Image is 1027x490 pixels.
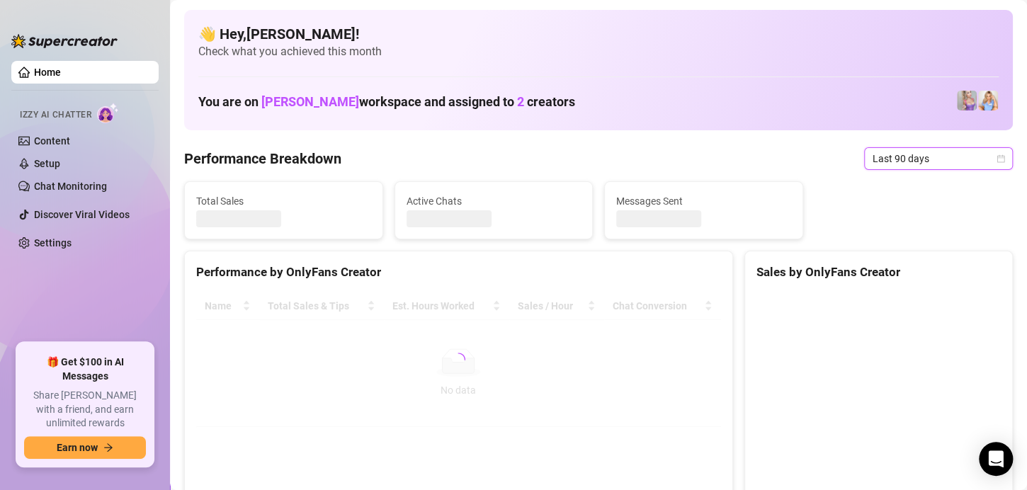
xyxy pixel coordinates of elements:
[198,44,999,59] span: Check what you achieved this month
[196,263,721,282] div: Performance by OnlyFans Creator
[11,34,118,48] img: logo-BBDzfeDw.svg
[24,436,146,459] button: Earn nowarrow-right
[34,209,130,220] a: Discover Viral Videos
[997,154,1005,163] span: calendar
[184,149,341,169] h4: Performance Breakdown
[261,94,359,109] span: [PERSON_NAME]
[873,148,1004,169] span: Last 90 days
[34,181,107,192] a: Chat Monitoring
[103,443,113,452] span: arrow-right
[34,158,60,169] a: Setup
[616,193,791,209] span: Messages Sent
[756,263,1001,282] div: Sales by OnlyFans Creator
[34,135,70,147] a: Content
[198,94,575,110] h1: You are on workspace and assigned to creators
[24,389,146,431] span: Share [PERSON_NAME] with a friend, and earn unlimited rewards
[20,108,91,122] span: Izzy AI Chatter
[57,442,98,453] span: Earn now
[34,237,72,249] a: Settings
[957,91,977,110] img: Allie
[198,24,999,44] h4: 👋 Hey, [PERSON_NAME] !
[97,103,119,123] img: AI Chatter
[979,442,1013,476] div: Open Intercom Messenger
[449,350,468,369] span: loading
[978,91,998,110] img: The
[407,193,581,209] span: Active Chats
[24,355,146,383] span: 🎁 Get $100 in AI Messages
[34,67,61,78] a: Home
[517,94,524,109] span: 2
[196,193,371,209] span: Total Sales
